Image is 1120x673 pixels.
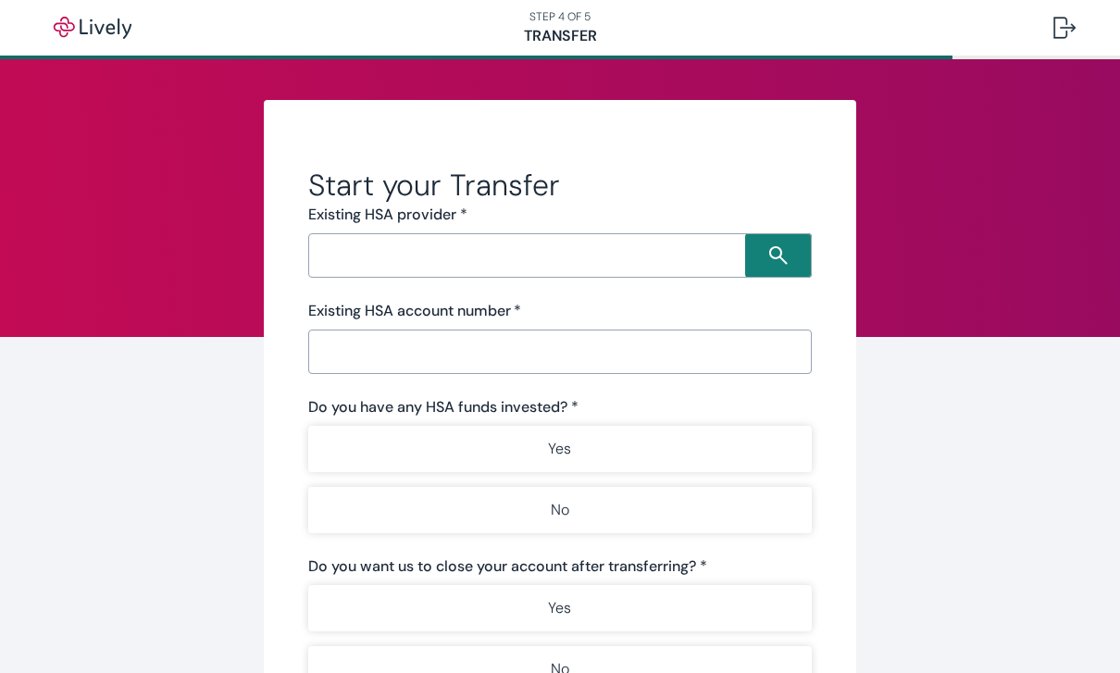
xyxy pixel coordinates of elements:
[548,597,571,619] p: Yes
[308,396,579,418] label: Do you have any HSA funds invested? *
[1039,6,1090,50] button: Log out
[308,300,521,322] label: Existing HSA account number
[308,585,812,631] button: Yes
[551,499,569,521] p: No
[314,243,745,268] input: Search input
[308,426,812,472] button: Yes
[308,204,467,226] label: Existing HSA provider *
[769,246,788,265] svg: Search icon
[41,17,144,39] img: Lively
[548,438,571,460] p: Yes
[745,233,812,278] button: Search icon
[308,167,812,204] h2: Start your Transfer
[308,555,707,578] label: Do you want us to close your account after transferring? *
[308,487,812,533] button: No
